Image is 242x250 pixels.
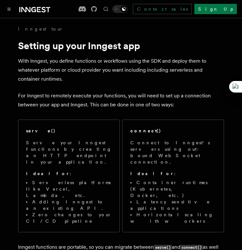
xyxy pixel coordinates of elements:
[130,179,216,199] li: Container runtimes (Kubernetes, Docker, etc.)
[133,4,192,14] a: Contact sales
[26,199,112,211] li: Adding Inngest to an existing API.
[26,139,112,165] p: Serve your Inngest functions by creating an HTTP endpoint in your application.
[102,5,110,13] button: Find something...
[18,26,63,32] a: Inngest tour
[18,40,224,51] h1: Setting up your Inngest app
[194,4,237,14] a: Sign Up
[26,211,112,224] li: Zero changes to your CI/CD pipeline
[5,5,13,13] button: Toggle navigation
[26,179,112,199] li: Serverless platforms like Vercel, Lambda, etc.
[26,171,70,176] strong: Ideal for
[130,199,216,211] li: Latency sensitive applications
[18,91,224,109] p: For Inngest to remotely execute your functions, you will need to set up a connection between your...
[18,120,120,232] a: serve()Serve your Inngest functions by creating an HTTP endpoint in your application.Ideal for:Se...
[130,128,161,134] h2: connect()
[112,5,128,13] button: Toggle dark mode
[122,120,224,232] a: connect()Connect to Inngest's servers using out-bound WebSocket connection.Ideal for:Container ru...
[130,211,216,224] li: Horizontal scaling with workers
[130,139,216,165] p: Connect to Inngest's servers using out-bound WebSocket connection.
[130,170,216,177] p: :
[18,57,224,84] p: With Inngest, you define functions or workflows using the SDK and deploy them to whatever platfor...
[26,128,56,134] h2: serve()
[130,171,174,176] strong: Ideal for
[26,170,112,177] p: :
